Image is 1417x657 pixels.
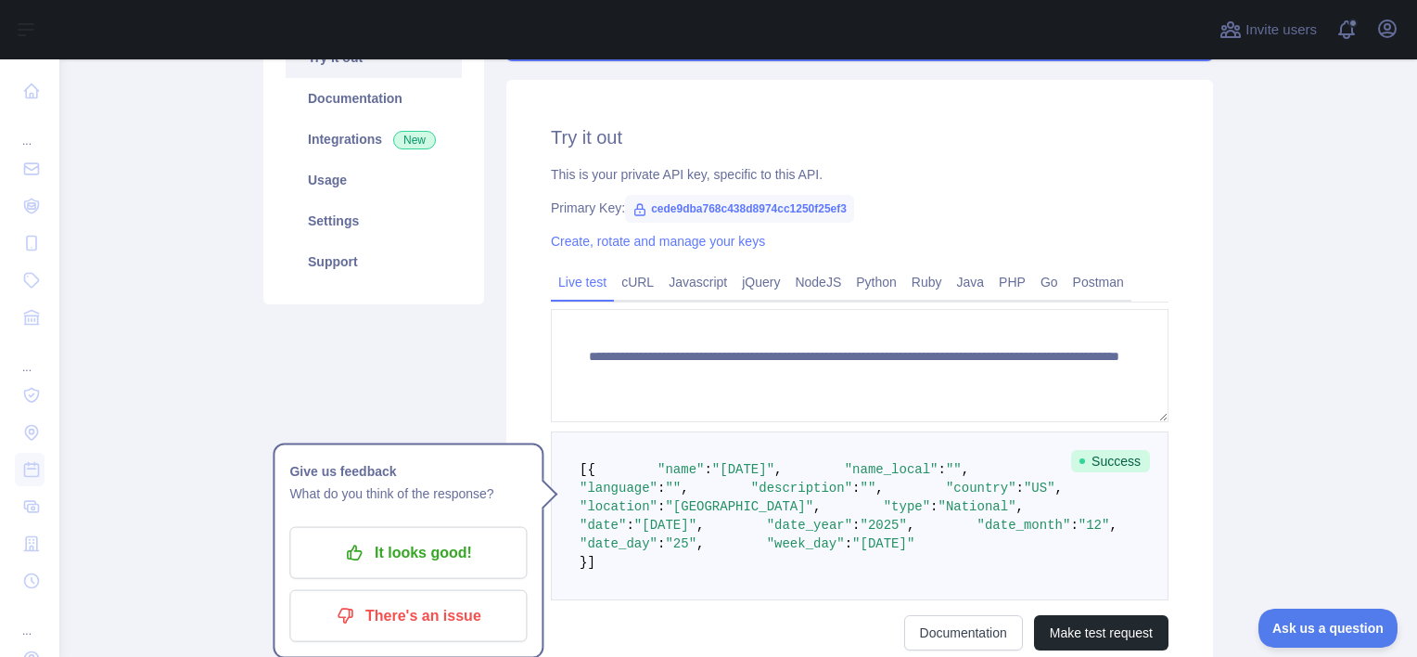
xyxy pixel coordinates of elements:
[289,460,527,483] h1: Give us feedback
[1245,19,1317,41] span: Invite users
[15,111,45,148] div: ...
[852,536,914,551] span: "[DATE]"
[696,518,704,533] span: ,
[1216,15,1321,45] button: Invite users
[962,462,969,477] span: ,
[861,518,907,533] span: "2025"
[580,499,657,514] span: "location"
[665,499,813,514] span: "[GEOGRAPHIC_DATA]"
[852,481,860,496] span: :
[950,267,992,297] a: Java
[625,195,854,223] span: cede9dba768c438d8974cc1250f25ef3
[904,615,1023,651] a: Documentation
[665,536,696,551] span: "25"
[1055,481,1063,496] span: ,
[712,462,774,477] span: "[DATE]"
[1070,518,1078,533] span: :
[845,462,938,477] span: "name_local"
[904,267,950,297] a: Ruby
[551,124,1168,150] h2: Try it out
[657,499,665,514] span: :
[849,267,904,297] a: Python
[1034,615,1168,651] button: Make test request
[634,518,696,533] span: "[DATE]"
[626,518,633,533] span: :
[614,267,661,297] a: cURL
[551,199,1168,217] div: Primary Key:
[860,481,875,496] span: ""
[657,462,704,477] span: "name"
[767,518,852,533] span: "date_year"
[15,338,45,375] div: ...
[551,165,1168,184] div: This is your private API key, specific to this API.
[875,481,883,496] span: ,
[1066,267,1131,297] a: Postman
[1258,609,1398,648] iframe: Toggle Customer Support
[787,267,849,297] a: NodeJS
[665,481,681,496] span: ""
[751,481,852,496] span: "description"
[303,600,513,632] p: There's an issue
[813,499,821,514] span: ,
[1033,267,1066,297] a: Go
[580,518,626,533] span: "date"
[657,536,665,551] span: :
[991,267,1033,297] a: PHP
[1071,450,1150,472] span: Success
[884,499,930,514] span: "type"
[852,518,860,533] span: :
[704,462,711,477] span: :
[286,241,462,282] a: Support
[767,536,845,551] span: "week_day"
[15,601,45,638] div: ...
[286,78,462,119] a: Documentation
[393,131,436,149] span: New
[580,462,587,477] span: [
[1024,481,1055,496] span: "US"
[845,536,852,551] span: :
[734,267,787,297] a: jQuery
[930,499,938,514] span: :
[696,536,704,551] span: ,
[946,462,962,477] span: ""
[286,200,462,241] a: Settings
[286,119,462,160] a: Integrations New
[1079,518,1110,533] span: "12"
[289,527,527,579] button: It looks good!
[580,555,587,570] span: }
[1016,481,1024,496] span: :
[286,160,462,200] a: Usage
[907,518,914,533] span: ,
[938,499,1016,514] span: "National"
[1109,518,1117,533] span: ,
[657,481,665,496] span: :
[289,590,527,642] button: There's an issue
[938,462,946,477] span: :
[1016,499,1024,514] span: ,
[551,234,765,249] a: Create, rotate and manage your keys
[580,481,657,496] span: "language"
[580,536,657,551] span: "date_day"
[681,481,688,496] span: ,
[977,518,1071,533] span: "date_month"
[551,267,614,297] a: Live test
[289,483,527,505] p: What do you think of the response?
[946,481,1016,496] span: "country"
[587,555,594,570] span: ]
[303,537,513,569] p: It looks good!
[587,462,594,477] span: {
[774,462,782,477] span: ,
[661,267,734,297] a: Javascript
